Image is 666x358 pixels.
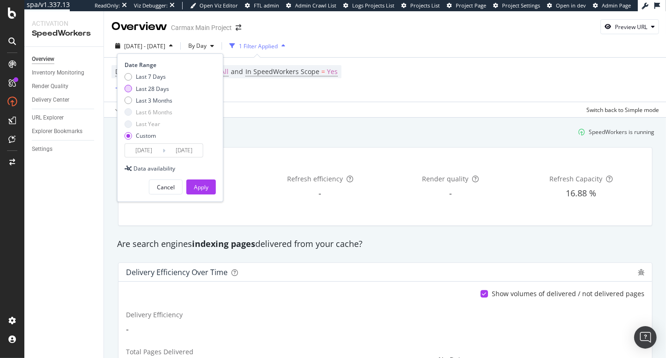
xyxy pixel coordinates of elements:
[286,2,336,9] a: Admin Crawl List
[125,97,172,104] div: Last 3 Months
[226,38,289,53] button: 1 Filter Applied
[343,2,394,9] a: Logs Projects List
[149,179,183,194] button: Cancel
[32,82,97,91] a: Render Quality
[125,132,172,140] div: Custom
[111,19,167,35] div: Overview
[125,108,172,116] div: Last 6 Months
[185,42,207,50] span: By Day
[245,67,319,76] span: In SpeedWorkers Scope
[134,2,168,9] div: Viz Debugger:
[186,179,216,194] button: Apply
[493,2,540,9] a: Project Settings
[126,268,228,277] div: Delivery Efficiency over time
[401,2,440,9] a: Projects List
[221,65,229,78] span: All
[112,238,658,250] div: Are search engines delivered from your cache?
[136,97,172,104] div: Last 3 Months
[125,61,214,69] div: Date Range
[32,54,54,64] div: Overview
[32,127,97,136] a: Explorer Bookmarks
[295,2,336,9] span: Admin Crawl List
[32,144,52,154] div: Settings
[318,187,321,199] span: -
[133,164,175,172] div: Data availability
[125,85,172,93] div: Last 28 Days
[124,42,165,50] span: [DATE] - [DATE]
[254,2,279,9] span: FTL admin
[185,38,218,53] button: By Day
[136,132,156,140] div: Custom
[589,128,654,136] div: SpeedWorkers is running
[126,310,183,319] span: Delivery Efficiency
[245,2,279,9] a: FTL admin
[190,2,238,9] a: Open Viz Editor
[157,183,175,191] div: Cancel
[32,68,97,78] a: Inventory Monitoring
[32,95,69,105] div: Delivery Center
[126,323,129,335] span: -
[492,289,644,298] div: Show volumes of delivered / not delivered pages
[111,83,149,94] button: Add Filter
[125,73,172,81] div: Last 7 Days
[32,68,84,78] div: Inventory Monitoring
[556,2,586,9] span: Open in dev
[287,174,343,183] span: Refresh efficiency
[638,269,644,276] div: bug
[32,127,82,136] div: Explorer Bookmarks
[200,2,238,9] span: Open Viz Editor
[321,67,325,76] span: =
[95,2,120,9] div: ReadOnly:
[600,19,659,34] button: Preview URL
[125,120,172,128] div: Last Year
[547,2,586,9] a: Open in dev
[32,95,97,105] a: Delivery Center
[602,2,631,9] span: Admin Page
[410,2,440,9] span: Projects List
[125,144,163,157] input: Start Date
[583,102,659,117] button: Switch back to Simple mode
[111,38,177,53] button: [DATE] - [DATE]
[32,19,96,28] div: Activation
[449,187,452,199] span: -
[192,238,255,249] strong: indexing pages
[32,113,64,123] div: URL Explorer
[615,23,647,31] div: Preview URL
[447,2,486,9] a: Project Page
[136,73,166,81] div: Last 7 Days
[136,108,172,116] div: Last 6 Months
[126,347,193,356] span: Total Pages Delivered
[32,113,97,123] a: URL Explorer
[502,2,540,9] span: Project Settings
[456,2,486,9] span: Project Page
[586,106,659,114] div: Switch back to Simple mode
[115,67,136,76] span: Device
[32,82,68,91] div: Render Quality
[593,2,631,9] a: Admin Page
[352,2,394,9] span: Logs Projects List
[32,54,97,64] a: Overview
[165,144,203,157] input: End Date
[136,85,169,93] div: Last 28 Days
[327,65,338,78] span: Yes
[171,23,232,32] div: Carmax Main Project
[111,102,139,117] button: Apply
[136,120,160,128] div: Last Year
[634,326,657,349] div: Open Intercom Messenger
[239,42,278,50] div: 1 Filter Applied
[236,24,241,31] div: arrow-right-arrow-left
[549,174,602,183] span: Refresh Capacity
[422,174,468,183] span: Render quality
[231,67,243,76] span: and
[32,28,96,39] div: SpeedWorkers
[32,144,97,154] a: Settings
[194,183,208,191] div: Apply
[566,187,596,199] span: 16.88 %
